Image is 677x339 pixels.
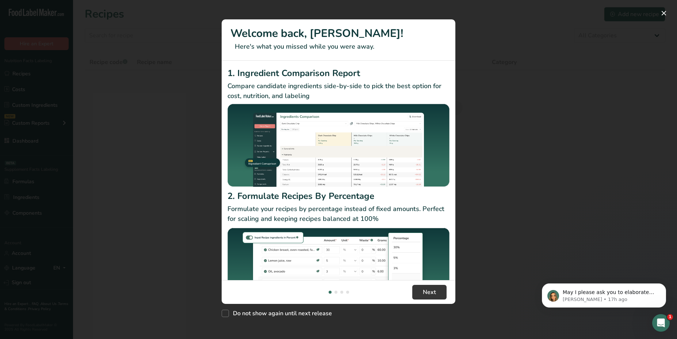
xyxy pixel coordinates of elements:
[227,81,450,101] p: Compare candidate ingredients side-by-side to pick the best option for cost, nutrition, and labeling
[227,204,450,224] p: Formulate your recipes by percentage instead of fixed amounts. Perfect for scaling and keeping re...
[667,314,673,320] span: 1
[227,104,450,187] img: Ingredient Comparison Report
[652,314,670,332] iframe: Intercom live chat
[227,67,450,80] h2: 1. Ingredient Comparison Report
[230,25,447,42] h1: Welcome back, [PERSON_NAME]!
[227,227,450,315] img: Formulate Recipes By Percentage
[230,42,447,52] p: Here's what you missed while you were away.
[412,285,447,300] button: Next
[531,268,677,319] iframe: Intercom notifications message
[227,189,450,203] h2: 2. Formulate Recipes By Percentage
[229,310,332,317] span: Do not show again until next release
[423,288,436,297] span: Next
